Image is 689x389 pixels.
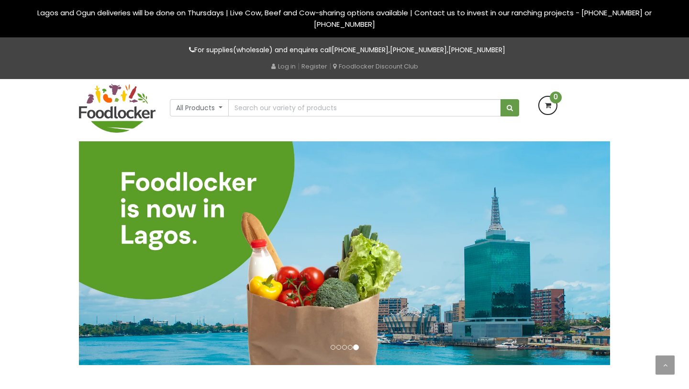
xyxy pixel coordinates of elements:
[79,84,156,133] img: FoodLocker
[448,45,505,55] a: [PHONE_NUMBER]
[298,61,300,71] span: |
[329,61,331,71] span: |
[79,45,610,56] p: For supplies(wholesale) and enquires call , ,
[37,8,652,29] span: Lagos and Ogun deliveries will be done on Thursdays | Live Cow, Beef and Cow-sharing options avai...
[271,62,296,71] a: Log in
[79,141,610,365] img: Foodlocker in Lagos
[301,62,327,71] a: Register
[390,45,447,55] a: [PHONE_NUMBER]
[550,92,562,103] span: 0
[332,45,389,55] a: [PHONE_NUMBER]
[333,62,418,71] a: Foodlocker Discount Club
[170,99,229,116] button: All Products
[228,99,501,116] input: Search our variety of products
